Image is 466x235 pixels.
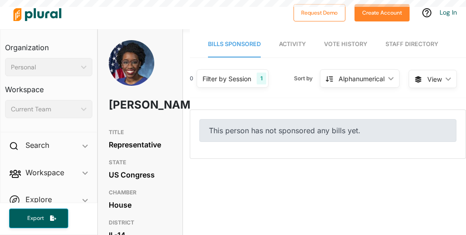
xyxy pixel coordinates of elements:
[109,217,172,228] h3: DISTRICT
[5,34,92,54] h3: Organization
[427,74,442,84] span: View
[109,168,172,182] div: US Congress
[199,119,457,142] div: This person has not sponsored any bills yet.
[324,41,367,47] span: Vote History
[294,7,345,17] a: Request Demo
[339,74,385,84] div: Alphanumerical
[355,4,410,21] button: Create Account
[203,74,251,84] div: Filter by Session
[21,214,50,222] span: Export
[109,40,154,96] img: Headshot of Lauren Underwood
[257,73,266,84] div: 1
[279,31,306,57] a: Activity
[109,91,147,119] h1: [PERSON_NAME]
[5,76,92,96] h3: Workspace
[385,31,438,57] a: Staff Directory
[355,7,410,17] a: Create Account
[294,74,320,83] span: Sort by
[109,198,172,212] div: House
[294,4,345,21] button: Request Demo
[208,31,261,57] a: Bills Sponsored
[208,41,261,47] span: Bills Sponsored
[279,41,306,47] span: Activity
[109,187,172,198] h3: CHAMBER
[324,31,367,57] a: Vote History
[11,104,77,114] div: Current Team
[109,138,172,151] div: Representative
[109,127,172,138] h3: TITLE
[25,140,49,150] h2: Search
[440,8,457,16] a: Log In
[9,209,68,228] button: Export
[11,63,77,72] div: Personal
[109,157,172,168] h3: STATE
[190,74,193,83] div: 0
